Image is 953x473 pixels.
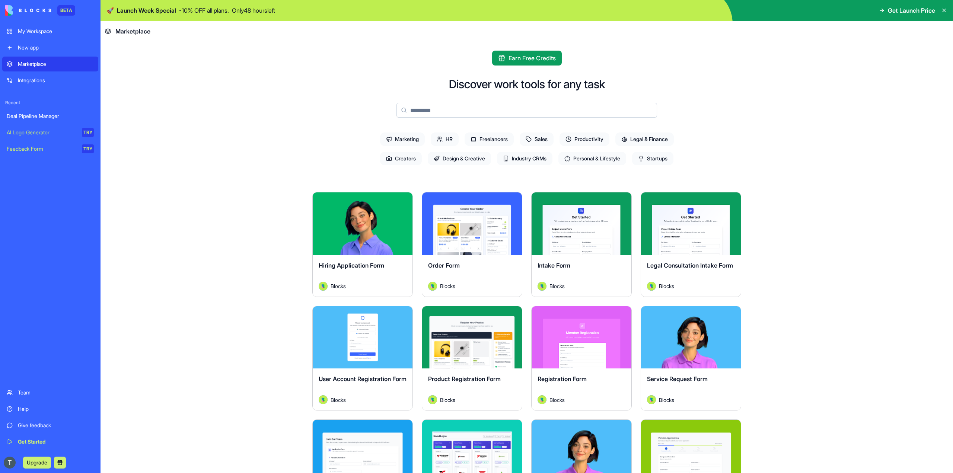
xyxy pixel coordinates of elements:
[5,5,51,16] img: logo
[106,6,114,15] span: 🚀
[549,396,565,404] span: Blocks
[647,262,733,269] span: Legal Consultation Intake Form
[615,132,674,146] span: Legal & Finance
[319,282,328,291] img: Avatar
[428,282,437,291] img: Avatar
[117,6,176,15] span: Launch Week Special
[23,458,51,466] a: Upgrade
[82,144,94,153] div: TRY
[520,132,554,146] span: Sales
[312,192,413,297] a: Hiring Application FormAvatarBlocks
[641,192,741,297] a: Legal Consultation Intake FormAvatarBlocks
[312,306,413,411] a: User Account Registration FormAvatarBlocks
[18,422,94,429] div: Give feedback
[7,145,77,153] div: Feedback Form
[2,141,98,156] a: Feedback FormTRY
[115,27,150,36] span: Marketplace
[2,40,98,55] a: New app
[2,385,98,400] a: Team
[331,396,346,404] span: Blocks
[538,282,546,291] img: Avatar
[2,418,98,433] a: Give feedback
[509,54,556,63] span: Earn Free Credits
[538,262,570,269] span: Intake Form
[659,396,674,404] span: Blocks
[18,77,94,84] div: Integrations
[428,152,491,165] span: Design & Creative
[57,5,75,16] div: BETA
[440,282,455,290] span: Blocks
[380,152,422,165] span: Creators
[632,152,673,165] span: Startups
[319,375,407,383] span: User Account Registration Form
[2,434,98,449] a: Get Started
[18,28,94,35] div: My Workspace
[431,132,459,146] span: HR
[549,282,565,290] span: Blocks
[428,262,460,269] span: Order Form
[888,6,935,15] span: Get Launch Price
[440,396,455,404] span: Blocks
[659,282,674,290] span: Blocks
[23,457,51,469] button: Upgrade
[647,282,656,291] img: Avatar
[179,6,229,15] p: - 10 % OFF all plans.
[449,77,605,91] h2: Discover work tools for any task
[4,457,16,469] img: ACg8ocKNMaGeo2hRm0MzYXKzJp4ReEuBqNU1X5f3_5R03RpMGkFcgA=s96-c
[232,6,275,15] p: Only 48 hours left
[18,438,94,445] div: Get Started
[380,132,425,146] span: Marketing
[497,152,552,165] span: Industry CRMs
[7,112,94,120] div: Deal Pipeline Manager
[560,132,609,146] span: Productivity
[465,132,514,146] span: Freelancers
[2,402,98,416] a: Help
[428,395,437,404] img: Avatar
[2,125,98,140] a: AI Logo GeneratorTRY
[18,60,94,68] div: Marketplace
[2,57,98,71] a: Marketplace
[558,152,626,165] span: Personal & Lifestyle
[492,51,562,65] button: Earn Free Credits
[18,389,94,396] div: Team
[428,375,501,383] span: Product Registration Form
[2,73,98,88] a: Integrations
[2,109,98,124] a: Deal Pipeline Manager
[18,44,94,51] div: New app
[82,128,94,137] div: TRY
[331,282,346,290] span: Blocks
[319,262,384,269] span: Hiring Application Form
[422,306,522,411] a: Product Registration FormAvatarBlocks
[2,100,98,106] span: Recent
[422,192,522,297] a: Order FormAvatarBlocks
[7,129,77,136] div: AI Logo Generator
[531,192,632,297] a: Intake FormAvatarBlocks
[319,395,328,404] img: Avatar
[538,375,587,383] span: Registration Form
[538,395,546,404] img: Avatar
[647,395,656,404] img: Avatar
[647,375,708,383] span: Service Request Form
[18,405,94,413] div: Help
[531,306,632,411] a: Registration FormAvatarBlocks
[641,306,741,411] a: Service Request FormAvatarBlocks
[5,5,75,16] a: BETA
[2,24,98,39] a: My Workspace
